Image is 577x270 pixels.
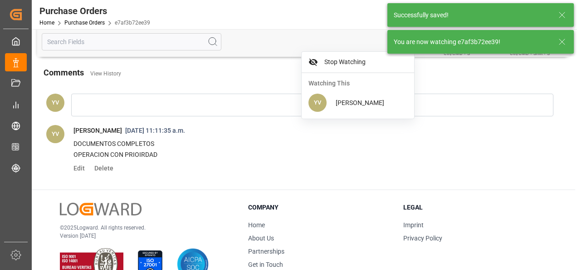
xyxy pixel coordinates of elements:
span: [PERSON_NAME] [336,99,384,106]
p: OPERACION CON PRIOIRDAD [73,150,531,160]
span: Edit [73,165,91,172]
a: Purchase Orders [64,20,105,26]
span: YV [52,130,59,137]
a: Privacy Policy [403,235,442,242]
a: Home [248,221,265,229]
a: About Us [248,235,274,242]
input: Search Fields [42,33,221,50]
span: Delete [91,165,113,172]
span: [PERSON_NAME] [73,127,122,134]
p: Version [DATE] [60,232,225,240]
span: YV [52,99,59,106]
p: DOCUMENTOS COMPLETOS [73,139,531,150]
span: YV [314,99,321,106]
a: View History [90,70,121,77]
a: Partnerships [248,248,284,255]
p: © 2025 Logward. All rights reserved. [60,224,225,232]
a: Home [39,20,54,26]
div: Watching This [302,73,414,90]
a: Get in Touch [248,261,283,268]
span: Stop Watching [321,57,407,67]
div: You are now watching e7af3b72ee39! [394,37,550,47]
span: [DATE] 11:11:35 a.m. [122,127,188,134]
h3: Company [248,203,392,212]
img: Logward Logo [60,203,142,216]
div: Purchase Orders [39,4,150,18]
a: Imprint [403,221,424,229]
h2: Comments [44,66,84,79]
h3: Legal [403,203,547,212]
div: Successfully saved! [394,10,550,20]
